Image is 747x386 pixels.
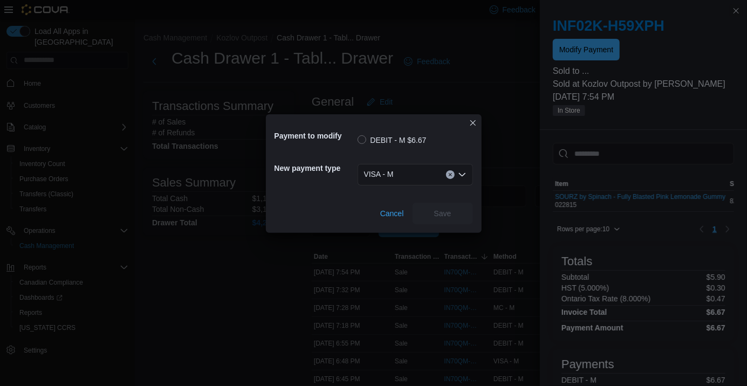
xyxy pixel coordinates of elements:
[467,116,479,129] button: Closes this modal window
[380,208,404,219] span: Cancel
[275,157,355,179] h5: New payment type
[358,134,427,147] label: DEBIT - M $6.67
[398,168,399,181] input: Accessible screen reader label
[458,170,467,179] button: Open list of options
[275,125,355,147] h5: Payment to modify
[364,168,394,181] span: VISA - M
[434,208,451,219] span: Save
[376,203,408,224] button: Cancel
[413,203,473,224] button: Save
[446,170,455,179] button: Clear input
